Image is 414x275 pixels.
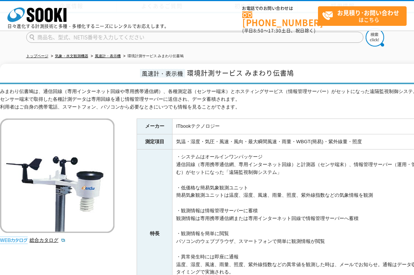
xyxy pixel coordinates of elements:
[242,27,315,34] span: (平日 ～ 土日、祝日除く)
[30,237,66,243] a: 総合カタログ
[268,27,281,34] span: 17:30
[318,6,407,26] a: お見積り･お問い合わせはこちら
[140,69,185,78] span: 風速計・表示機
[137,118,172,134] th: メーカー
[366,28,384,47] img: btn_search.png
[137,134,172,149] th: 測定項目
[26,32,363,43] input: 商品名、型式、NETIS番号を入力してください
[242,11,318,27] a: [PHONE_NUMBER]
[337,8,399,17] strong: お見積り･お問い合わせ
[95,54,121,58] a: 風速計・表示機
[187,68,294,78] span: 環境計測サービス みまわり伝書鳩
[122,52,184,60] li: 環境計測サービス みまわり伝書鳩
[7,24,169,28] p: 日々進化する計測技術と多種・多様化するニーズにレンタルでお応えします。
[26,54,48,58] a: トップページ
[322,7,406,25] span: はこちら
[242,6,318,11] span: お電話でのお問い合わせは
[253,27,264,34] span: 8:50
[55,54,88,58] a: 気象・水文観測機器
